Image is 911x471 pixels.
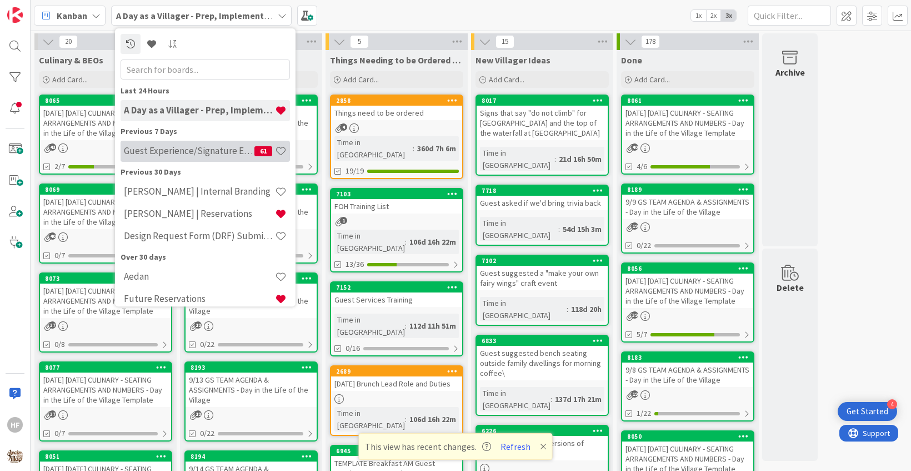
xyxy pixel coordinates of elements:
[186,373,317,407] div: 9/13 GS TEAM AGENDA & ASSIGNMENTS - Day in the Life of the Village
[622,106,753,140] div: [DATE] [DATE] CULINARY - SEATING ARRANGEMENTS AND NUMBERS - Day in the Life of the Village Template
[54,428,65,439] span: 0/7
[40,185,171,195] div: 8069
[405,320,407,332] span: :
[480,147,554,171] div: Time in [GEOGRAPHIC_DATA]
[330,188,463,272] a: 7103FOH Training ListTime in [GEOGRAPHIC_DATA]:106d 16h 22m13/36
[40,96,171,106] div: 8065
[480,387,550,411] div: Time in [GEOGRAPHIC_DATA]
[777,281,804,294] div: Delete
[567,303,568,315] span: :
[482,97,608,105] div: 8017
[39,54,103,66] span: Culinary & BEOs
[631,222,638,230] span: 19
[627,186,753,194] div: 8189
[477,426,608,460] div: 6226Syrups for Mocktail Versions of Signature Drinks
[331,199,462,214] div: FOH Training List
[184,272,318,353] a: 81929/12 GS TEAM AGENDA & ASSIGNMENTS - Day in the Life of the Village0/22
[186,363,317,407] div: 81939/13 GS TEAM AGENDA & ASSIGNMENTS - Day in the Life of the Village
[838,402,897,421] div: Open Get Started checklist, remaining modules: 4
[331,446,462,456] div: 6945
[482,337,608,345] div: 6833
[45,364,171,371] div: 8077
[495,35,514,48] span: 15
[40,274,171,318] div: 8073[DATE] [DATE] CULINARY - SEATING ARRANGEMENTS AND NUMBERS - Day in the Life of the Village Te...
[621,95,754,175] a: 8061[DATE] [DATE] CULINARY - SEATING ARRANGEMENTS AND NUMBERS - Day in the Life of the Village Te...
[331,106,462,120] div: Things need to be ordered
[200,428,214,439] span: 0/22
[331,366,462,391] div: 2689[DATE] Brunch Lead Role and Duties
[331,96,462,120] div: 2858Things need to be ordered
[560,223,604,235] div: 54d 15h 3m
[40,284,171,318] div: [DATE] [DATE] CULINARY - SEATING ARRANGEMENTS AND NUMBERS - Day in the Life of the Village Template
[477,196,608,210] div: Guest asked if we'd bring trivia back
[52,75,88,85] span: Add Card...
[121,126,290,137] div: Previous 7 Days
[39,272,172,353] a: 8073[DATE] [DATE] CULINARY - SEATING ARRANGEMENTS AND NUMBERS - Day in the Life of the Village Te...
[477,426,608,436] div: 6226
[121,166,290,178] div: Previous 30 Days
[477,256,608,266] div: 7102
[482,427,608,435] div: 6226
[497,439,534,454] button: Refresh
[621,54,642,66] span: Done
[556,153,604,165] div: 21d 16h 50m
[621,184,754,254] a: 81899/9 GS TEAM AGENDA & ASSIGNMENTS - Day in the Life of the Village0/22
[346,259,364,270] span: 13/36
[641,35,660,48] span: 178
[691,10,706,21] span: 1x
[477,106,608,140] div: Signs that say "do not climb" for [GEOGRAPHIC_DATA] and the top of the waterfall at [GEOGRAPHIC_D...
[121,85,290,97] div: Last 24 Hours
[121,60,290,80] input: Search for boards...
[330,281,463,356] a: 7152Guest Services TrainingTime in [GEOGRAPHIC_DATA]:112d 11h 51m0/16
[39,184,172,264] a: 8069[DATE] [DATE] CULINARY - SEATING ARRANGEMENTS AND NUMBERS - Day in the Life of the Village Te...
[489,75,524,85] span: Add Card...
[330,95,463,179] a: 2858Things need to be orderedTime in [GEOGRAPHIC_DATA]:360d 7h 6m19/19
[254,146,272,156] span: 61
[414,142,459,155] div: 360d 7h 6m
[331,376,462,391] div: [DATE] Brunch Lead Role and Duties
[622,96,753,106] div: 8061
[184,361,318,442] a: 81939/13 GS TEAM AGENDA & ASSIGNMENTS - Day in the Life of the Village0/22
[706,10,721,21] span: 2x
[622,195,753,219] div: 9/9 GS TEAM AGENDA & ASSIGNMENTS - Day in the Life of the Village
[124,271,275,282] h4: Aedan
[54,161,65,172] span: 2/7
[191,453,317,460] div: 8194
[40,452,171,462] div: 8051
[57,9,87,22] span: Kanban
[336,368,462,375] div: 2689
[622,274,753,308] div: [DATE] [DATE] CULINARY - SEATING ARRANGEMENTS AND NUMBERS - Day in the Life of the Village Template
[7,7,23,23] img: Visit kanbanzone.com
[627,97,753,105] div: 8061
[343,75,379,85] span: Add Card...
[40,106,171,140] div: [DATE] [DATE] CULINARY - SEATING ARRANGEMENTS AND NUMBERS - Day in the Life of the Village Template
[124,208,275,219] h4: [PERSON_NAME] | Reservations
[39,95,172,175] a: 8065[DATE] [DATE] CULINARY - SEATING ARRANGEMENTS AND NUMBERS - Day in the Life of the Village Te...
[331,282,462,292] div: 7152
[40,363,171,407] div: 8077[DATE] [DATE] CULINARY - SEATING ARRANGEMENTS AND NUMBERS - Day in the Life of the Village Te...
[331,96,462,106] div: 2858
[413,142,414,155] span: :
[622,96,753,140] div: 8061[DATE] [DATE] CULINARY - SEATING ARRANGEMENTS AND NUMBERS - Day in the Life of the Village Te...
[194,321,202,329] span: 19
[637,161,647,172] span: 4/6
[622,432,753,442] div: 8050
[40,96,171,140] div: 8065[DATE] [DATE] CULINARY - SEATING ARRANGEMENTS AND NUMBERS - Day in the Life of the Village Te...
[186,452,317,462] div: 8194
[622,353,753,363] div: 8183
[334,230,405,254] div: Time in [GEOGRAPHIC_DATA]
[637,329,647,340] span: 5/7
[627,354,753,361] div: 8183
[631,143,638,151] span: 40
[621,351,754,422] a: 81839/8 GS TEAM AGENDA & ASSIGNMENTS - Day in the Life of the Village1/22
[40,274,171,284] div: 8073
[482,257,608,265] div: 7102
[407,236,459,248] div: 106d 16h 22m
[124,293,275,304] h4: Future Reservations
[45,97,171,105] div: 8065
[124,145,254,156] h4: Guest Experience/Signature Events
[331,366,462,376] div: 2689
[480,217,558,241] div: Time in [GEOGRAPHIC_DATA]
[622,185,753,219] div: 81899/9 GS TEAM AGENDA & ASSIGNMENTS - Day in the Life of the Village
[480,297,567,321] div: Time in [GEOGRAPHIC_DATA]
